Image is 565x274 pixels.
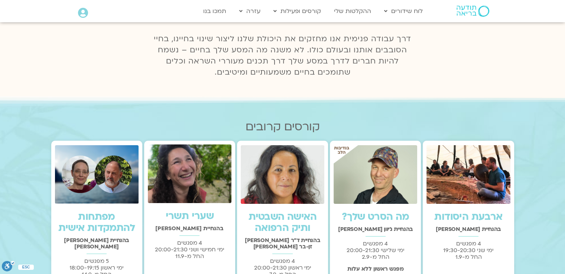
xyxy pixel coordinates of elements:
a: מה הסרט שלך? [342,210,409,224]
strong: מפגש ראשון ללא עלות [347,265,404,273]
h2: בהנחיית ג'יוון [PERSON_NAME] [334,226,417,232]
a: מפתחות להתמקדות אישית [58,210,135,235]
p: 4 מפגשים ימי שני 19:30-20:30 [426,240,510,260]
span: החל מ-2.9 [362,253,389,261]
a: שערי תשרי [166,209,214,223]
a: קורסים ופעילות [270,4,325,18]
span: החל מ-1.9 [455,253,481,261]
h2: בהנחיית [PERSON_NAME] [PERSON_NAME] [55,237,139,250]
h2: בהנחיית [PERSON_NAME] [426,226,510,232]
a: ההקלטות שלי [330,4,375,18]
a: עזרה [236,4,264,18]
img: תודעה בריאה [457,6,489,17]
p: 4 מפגשים ימי שלישי 20:00-21:30 [334,240,417,260]
h2: בהנחיית [PERSON_NAME] [148,225,231,232]
a: האישה השבטית ותיק הרפואה [249,210,316,235]
p: דרך עבודה פנימית אנו מחזקים את היכולת שלנו ליצור שינוי בחיינו, בחיי הסובבים אותנו ובעולם כולו. לא... [150,33,416,78]
h2: בהנחיית ד"ר [PERSON_NAME] זן-בר [PERSON_NAME] [241,237,324,250]
a: תמכו בנו [199,4,230,18]
p: 4 מפגשים ימי חמישי ושני 20:00-21:30 החל מ-11.9 [148,239,231,260]
a: לוח שידורים [380,4,426,18]
a: ארבעת היסודות [434,210,502,224]
h2: קורסים קרובים [51,120,514,133]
